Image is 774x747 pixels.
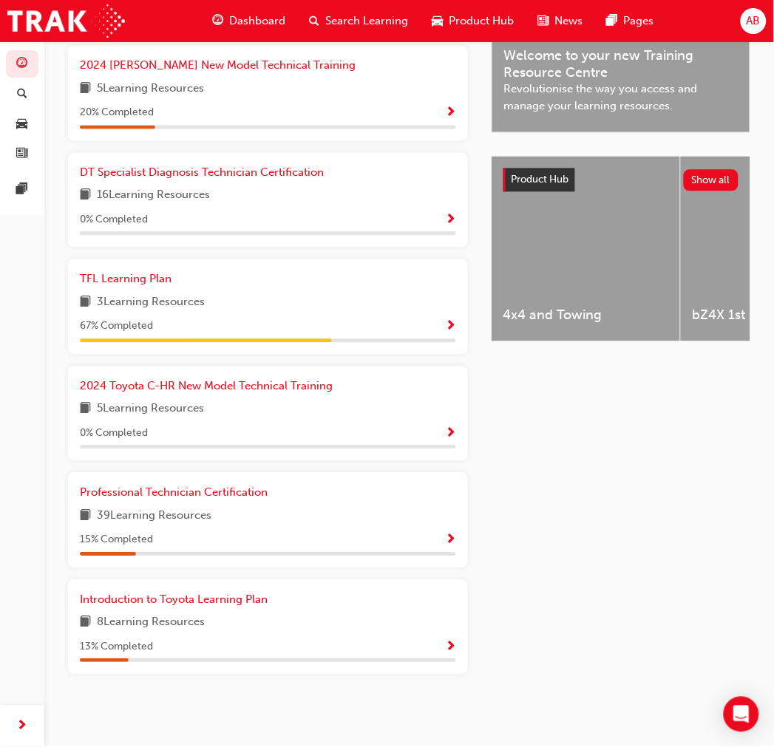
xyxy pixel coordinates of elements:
[537,12,549,30] span: news-icon
[80,593,268,607] span: Introduction to Toyota Learning Plan
[445,641,456,655] span: Show Progress
[200,6,297,36] a: guage-iconDashboard
[80,59,356,72] span: 2024 [PERSON_NAME] New Model Technical Training
[17,117,28,131] span: car-icon
[504,81,738,115] span: Revolutionise the way you access and manage your learning resources.
[445,425,456,443] button: Show Progress
[80,273,172,286] span: TFL Learning Plan
[80,166,324,180] span: DT Specialist Diagnosis Technician Certification
[97,81,204,99] span: 5 Learning Resources
[80,81,91,99] span: book-icon
[97,187,210,205] span: 16 Learning Resources
[297,6,420,36] a: search-iconSearch Learning
[445,531,456,550] button: Show Progress
[17,58,28,71] span: guage-icon
[80,271,177,288] a: TFL Learning Plan
[97,508,211,526] span: 39 Learning Resources
[80,294,91,313] span: book-icon
[17,717,28,736] span: next-icon
[97,614,205,632] span: 8 Learning Resources
[17,183,28,197] span: pages-icon
[80,318,153,335] span: 67 % Completed
[325,13,408,30] span: Search Learning
[445,428,456,441] span: Show Progress
[80,639,153,656] span: 13 % Completed
[80,105,154,122] span: 20 % Completed
[606,12,617,30] span: pages-icon
[432,12,443,30] span: car-icon
[623,13,654,30] span: Pages
[445,321,456,334] span: Show Progress
[503,168,739,192] a: Product HubShow all
[445,534,456,548] span: Show Progress
[445,104,456,123] button: Show Progress
[445,211,456,230] button: Show Progress
[80,532,153,549] span: 15 % Completed
[80,400,91,419] span: book-icon
[80,187,91,205] span: book-icon
[594,6,665,36] a: pages-iconPages
[445,214,456,228] span: Show Progress
[503,307,668,324] span: 4x4 and Towing
[80,165,330,182] a: DT Specialist Diagnosis Technician Certification
[504,48,738,81] span: Welcome to your new Training Resource Centre
[7,4,125,38] img: Trak
[97,294,205,313] span: 3 Learning Resources
[445,318,456,336] button: Show Progress
[526,6,594,36] a: news-iconNews
[309,12,319,30] span: search-icon
[80,485,274,502] a: Professional Technician Certification
[80,212,148,229] span: 0 % Completed
[229,13,285,30] span: Dashboard
[747,13,761,30] span: AB
[512,174,569,186] span: Product Hub
[80,614,91,632] span: book-icon
[492,157,680,341] a: 4x4 and Towing
[80,380,333,393] span: 2024 Toyota C-HR New Model Technical Training
[212,12,223,30] span: guage-icon
[445,638,456,657] button: Show Progress
[80,508,91,526] span: book-icon
[420,6,526,36] a: car-iconProduct Hub
[80,592,274,609] a: Introduction to Toyota Learning Plan
[445,107,456,120] span: Show Progress
[724,697,759,732] div: Open Intercom Messenger
[97,400,204,419] span: 5 Learning Resources
[741,8,767,34] button: AB
[80,426,148,443] span: 0 % Completed
[684,170,739,191] button: Show all
[17,148,28,161] span: news-icon
[554,13,583,30] span: News
[449,13,514,30] span: Product Hub
[80,378,339,395] a: 2024 Toyota C-HR New Model Technical Training
[17,88,27,101] span: search-icon
[80,58,361,75] a: 2024 [PERSON_NAME] New Model Technical Training
[80,486,268,499] span: Professional Technician Certification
